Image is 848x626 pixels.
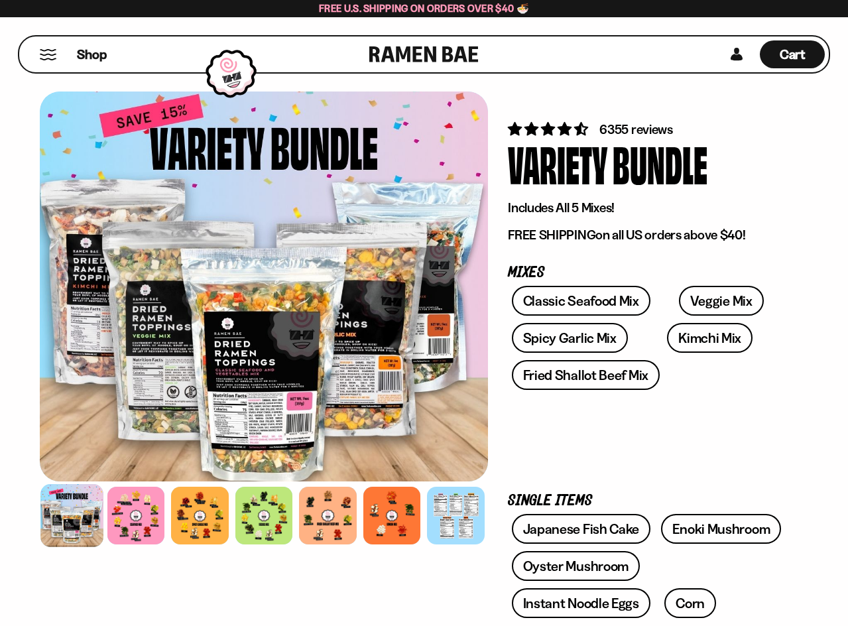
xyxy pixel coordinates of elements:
p: on all US orders above $40! [508,227,788,243]
span: Cart [780,46,806,62]
span: 6355 reviews [599,121,673,137]
div: Bundle [613,139,707,188]
span: Shop [77,46,107,64]
a: Kimchi Mix [667,323,753,353]
strong: FREE SHIPPING [508,227,595,243]
a: Classic Seafood Mix [512,286,650,316]
span: 4.63 stars [508,121,591,137]
p: Includes All 5 Mixes! [508,200,788,216]
button: Mobile Menu Trigger [39,49,57,60]
a: Instant Noodle Eggs [512,588,650,618]
a: Corn [664,588,716,618]
a: Spicy Garlic Mix [512,323,628,353]
a: Shop [77,40,107,68]
a: Fried Shallot Beef Mix [512,360,660,390]
span: Free U.S. Shipping on Orders over $40 🍜 [319,2,529,15]
a: Veggie Mix [679,286,764,316]
a: Oyster Mushroom [512,551,640,581]
p: Single Items [508,495,788,507]
div: Cart [760,36,825,72]
p: Mixes [508,267,788,279]
a: Japanese Fish Cake [512,514,651,544]
a: Enoki Mushroom [661,514,781,544]
div: Variety [508,139,607,188]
